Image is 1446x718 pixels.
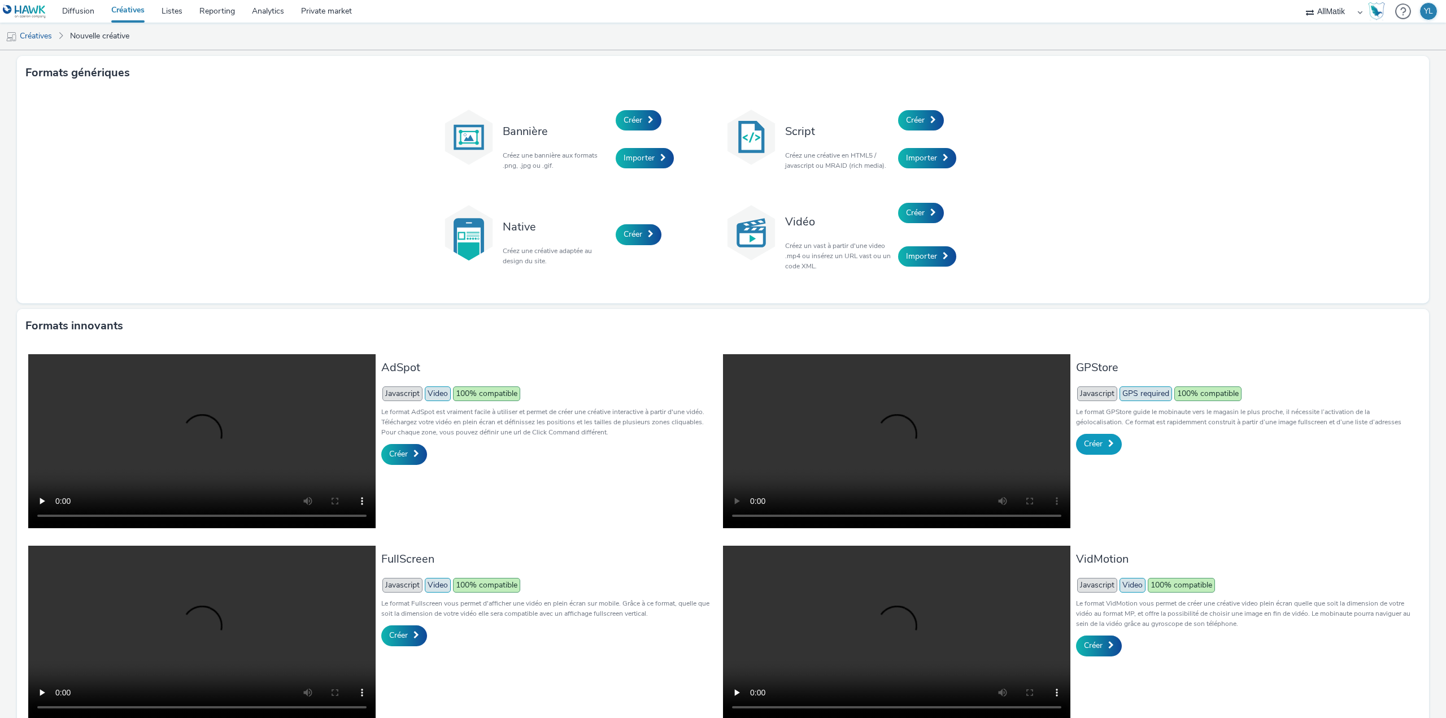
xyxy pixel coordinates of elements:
a: Importer [898,246,956,267]
span: Importer [906,251,937,262]
a: Créer [616,224,661,245]
a: Importer [616,148,674,168]
span: Video [425,386,451,401]
span: Importer [906,153,937,163]
p: Le format GPStore guide le mobinaute vers le magasin le plus proche, il nécessite l’activation de... [1076,407,1412,427]
img: mobile [6,31,17,42]
a: Nouvelle créative [64,23,135,50]
h3: Formats génériques [25,64,130,81]
span: Créer [1084,640,1103,651]
span: 100% compatible [453,578,520,593]
p: Le format Fullscreen vous permet d'afficher une vidéo en plein écran sur mobile. Grâce à ce forma... [381,598,717,619]
span: Javascript [1077,578,1117,593]
a: Hawk Academy [1368,2,1390,20]
img: undefined Logo [3,5,46,19]
h3: AdSpot [381,360,717,375]
span: Video [1120,578,1146,593]
a: Importer [898,148,956,168]
img: native.svg [441,204,497,261]
span: 100% compatible [1174,386,1242,401]
img: banner.svg [441,109,497,166]
span: Créer [624,115,642,125]
span: Javascript [382,386,423,401]
span: Créer [389,630,408,641]
img: code.svg [723,109,779,166]
img: video.svg [723,204,779,261]
span: Video [425,578,451,593]
div: YL [1424,3,1433,20]
a: Créer [616,110,661,130]
h3: Formats innovants [25,317,123,334]
a: Créer [381,444,427,464]
span: Javascript [1077,386,1117,401]
p: Créez une créative en HTML5 / javascript ou MRAID (rich media). [785,150,892,171]
a: Créer [381,625,427,646]
h3: GPStore [1076,360,1412,375]
h3: Script [785,124,892,139]
span: Importer [624,153,655,163]
h3: VidMotion [1076,551,1412,567]
span: GPS required [1120,386,1172,401]
h3: Native [503,219,610,234]
a: Créer [1076,636,1122,656]
p: Le format VidMotion vous permet de créer une créative video plein écran quelle que soit la dimens... [1076,598,1412,629]
span: 100% compatible [453,386,520,401]
p: Le format AdSpot est vraiment facile à utiliser et permet de créer une créative interactive à par... [381,407,717,437]
a: Créer [898,203,944,223]
img: Hawk Academy [1368,2,1385,20]
a: Créer [1076,434,1122,454]
span: Créer [389,449,408,459]
h3: FullScreen [381,551,717,567]
p: Créez une bannière aux formats .png, .jpg ou .gif. [503,150,610,171]
h3: Bannière [503,124,610,139]
span: Créer [906,207,925,218]
span: 100% compatible [1148,578,1215,593]
span: Créer [1084,438,1103,449]
span: Javascript [382,578,423,593]
span: Créer [906,115,925,125]
h3: Vidéo [785,214,892,229]
p: Créez un vast à partir d'une video .mp4 ou insérez un URL vast ou un code XML. [785,241,892,271]
a: Créer [898,110,944,130]
p: Créez une créative adaptée au design du site. [503,246,610,266]
span: Créer [624,229,642,240]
